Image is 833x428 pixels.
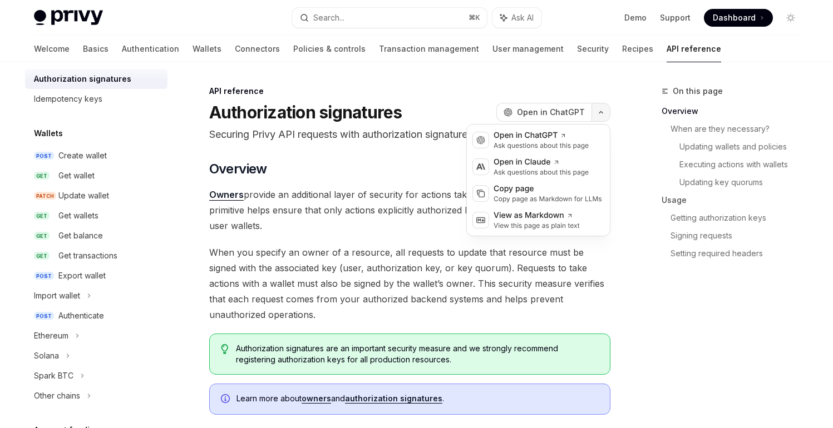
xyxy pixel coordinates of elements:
div: View as Markdown [494,210,580,221]
div: Ask questions about this page [494,141,589,150]
div: Spark BTC [34,369,73,382]
a: Authentication [122,36,179,62]
p: Securing Privy API requests with authorization signatures [209,127,610,142]
span: PATCH [34,192,56,200]
span: GET [34,212,50,220]
a: Updating key quorums [679,173,809,191]
a: POSTCreate wallet [25,146,167,166]
a: User management [492,36,564,62]
img: light logo [34,10,103,26]
span: Learn more about and . [236,393,599,404]
a: GETGet balance [25,226,167,246]
a: Wallets [193,36,221,62]
div: Idempotency keys [34,92,102,106]
svg: Tip [221,344,229,354]
button: Toggle dark mode [782,9,800,27]
a: Usage [662,191,809,209]
a: Welcome [34,36,70,62]
div: Other chains [34,389,80,402]
a: owners [302,394,331,404]
a: Setting required headers [671,245,809,262]
span: Authorization signatures are an important security measure and we strongly recommend registering ... [236,343,598,365]
span: GET [34,252,50,260]
a: Transaction management [379,36,479,62]
a: POSTAuthenticate [25,306,167,326]
div: Copy page [494,183,602,195]
span: POST [34,272,54,280]
a: When are they necessary? [671,120,809,138]
div: Open in Claude [494,157,589,168]
div: Import wallet [34,289,80,302]
div: View this page as plain text [494,221,580,230]
span: On this page [673,84,723,98]
div: Get transactions [58,249,117,262]
button: Open in ChatGPT [496,103,592,122]
svg: Info [221,394,232,405]
a: GETGet wallet [25,166,167,186]
div: Authenticate [58,309,104,322]
div: Get wallets [58,209,98,222]
span: GET [34,172,50,180]
button: Ask AI [492,8,541,28]
h5: Wallets [34,127,63,140]
div: Get wallet [58,169,95,182]
h1: Authorization signatures [209,102,402,122]
div: Search... [313,11,344,24]
a: GETGet wallets [25,206,167,226]
span: When you specify an owner of a resource, all requests to update that resource must be signed with... [209,245,610,322]
a: PATCHUpdate wallet [25,186,167,206]
button: Search...⌘K [292,8,487,28]
span: Overview [209,160,267,178]
a: Connectors [235,36,280,62]
div: Export wallet [58,269,106,282]
div: Get balance [58,229,103,242]
div: Solana [34,349,59,362]
span: Dashboard [713,12,756,23]
a: Signing requests [671,227,809,245]
a: Owners [209,189,244,201]
a: Overview [662,102,809,120]
span: Ask AI [511,12,534,23]
a: Security [577,36,609,62]
span: POST [34,312,54,320]
span: GET [34,232,50,240]
div: Ask questions about this page [494,168,589,177]
span: POST [34,152,54,160]
div: Create wallet [58,149,107,162]
a: Demo [624,12,647,23]
a: Executing actions with wallets [679,156,809,173]
a: POSTExport wallet [25,266,167,286]
div: Open in ChatGPT [494,130,589,141]
a: Policies & controls [293,36,366,62]
a: Updating wallets and policies [679,138,809,156]
a: Recipes [622,36,653,62]
a: Basics [83,36,109,62]
span: Open in ChatGPT [517,107,585,118]
div: API reference [209,86,610,97]
a: GETGet transactions [25,246,167,266]
span: ⌘ K [469,13,480,22]
a: Dashboard [704,9,773,27]
a: Support [660,12,691,23]
a: API reference [667,36,721,62]
a: Getting authorization keys [671,209,809,227]
a: Idempotency keys [25,89,167,109]
div: Update wallet [58,189,109,202]
span: provide an additional layer of security for actions taken by your app’s wallets. This primitive h... [209,187,610,233]
a: authorization signatures [345,394,442,404]
div: Copy page as Markdown for LLMs [494,195,602,203]
div: Ethereum [34,329,68,342]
